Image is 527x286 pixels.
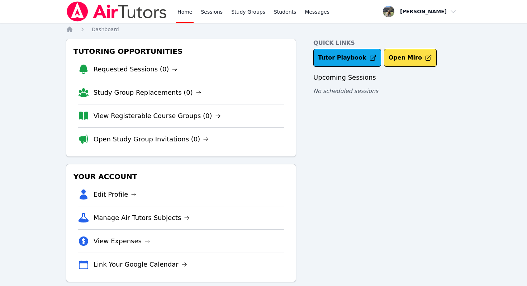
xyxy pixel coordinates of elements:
a: Edit Profile [94,189,137,200]
a: Link Your Google Calendar [94,259,187,269]
a: Manage Air Tutors Subjects [94,213,190,223]
h4: Quick Links [313,39,461,47]
h3: Tutoring Opportunities [72,45,290,58]
a: Open Study Group Invitations (0) [94,134,209,144]
h3: Upcoming Sessions [313,72,461,83]
a: View Expenses [94,236,150,246]
span: Dashboard [92,27,119,32]
span: Messages [305,8,329,15]
a: Tutor Playbook [313,49,381,67]
button: Open Miro [384,49,437,67]
img: Air Tutors [66,1,167,22]
span: No scheduled sessions [313,88,378,94]
a: Dashboard [92,26,119,33]
a: Requested Sessions (0) [94,64,178,74]
a: Study Group Replacements (0) [94,88,201,98]
h3: Your Account [72,170,290,183]
nav: Breadcrumb [66,26,461,33]
a: View Registerable Course Groups (0) [94,111,221,121]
